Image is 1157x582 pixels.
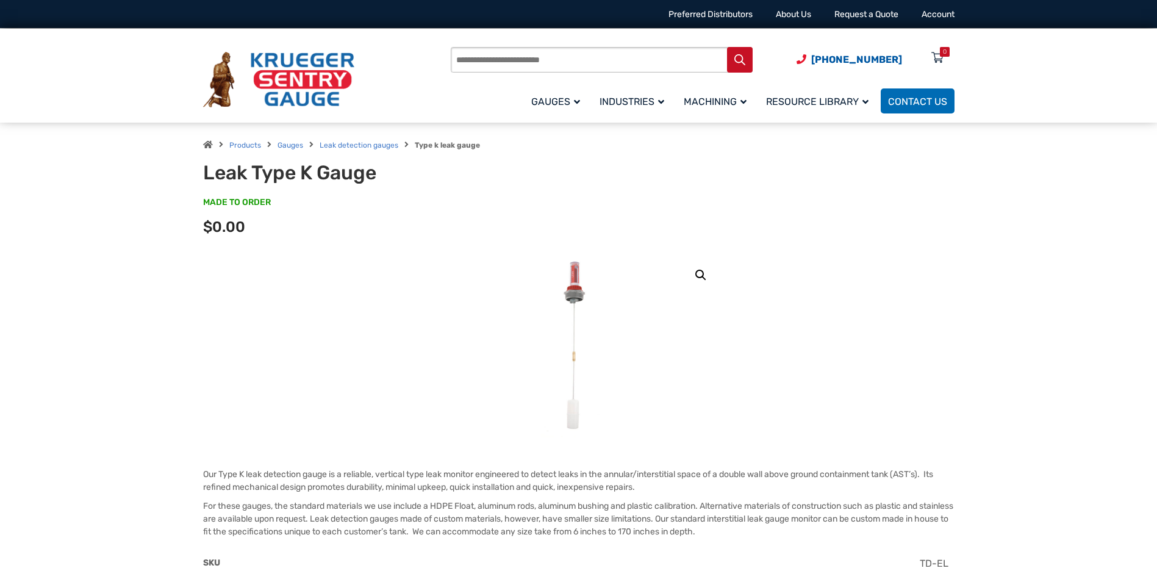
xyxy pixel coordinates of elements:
span: SKU [203,558,220,568]
a: View full-screen image gallery [690,264,712,286]
h1: Leak Type K Gauge [203,161,504,184]
a: Gauges [524,87,592,115]
span: MADE TO ORDER [203,196,271,209]
span: $0.00 [203,218,245,235]
span: Industries [600,96,664,107]
span: Machining [684,96,747,107]
a: Phone Number (920) 434-8860 [797,52,902,67]
a: Products [229,141,261,149]
a: Resource Library [759,87,881,115]
a: Request a Quote [834,9,898,20]
a: Preferred Distributors [668,9,753,20]
img: Leak Detection Gauge [541,254,616,437]
span: Gauges [531,96,580,107]
p: Our Type K leak detection gauge is a reliable, vertical type leak monitor engineered to detect le... [203,468,955,494]
span: TD-EL [920,558,948,569]
p: For these gauges, the standard materials we use include a HDPE Float, aluminum rods, aluminum bus... [203,500,955,538]
span: [PHONE_NUMBER] [811,54,902,65]
a: Leak detection gauges [320,141,398,149]
div: 0 [943,47,947,57]
img: Krueger Sentry Gauge [203,52,354,108]
a: Account [922,9,955,20]
a: Industries [592,87,676,115]
span: Resource Library [766,96,869,107]
a: About Us [776,9,811,20]
span: Contact Us [888,96,947,107]
a: Gauges [278,141,303,149]
strong: Type k leak gauge [415,141,480,149]
a: Contact Us [881,88,955,113]
a: Machining [676,87,759,115]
